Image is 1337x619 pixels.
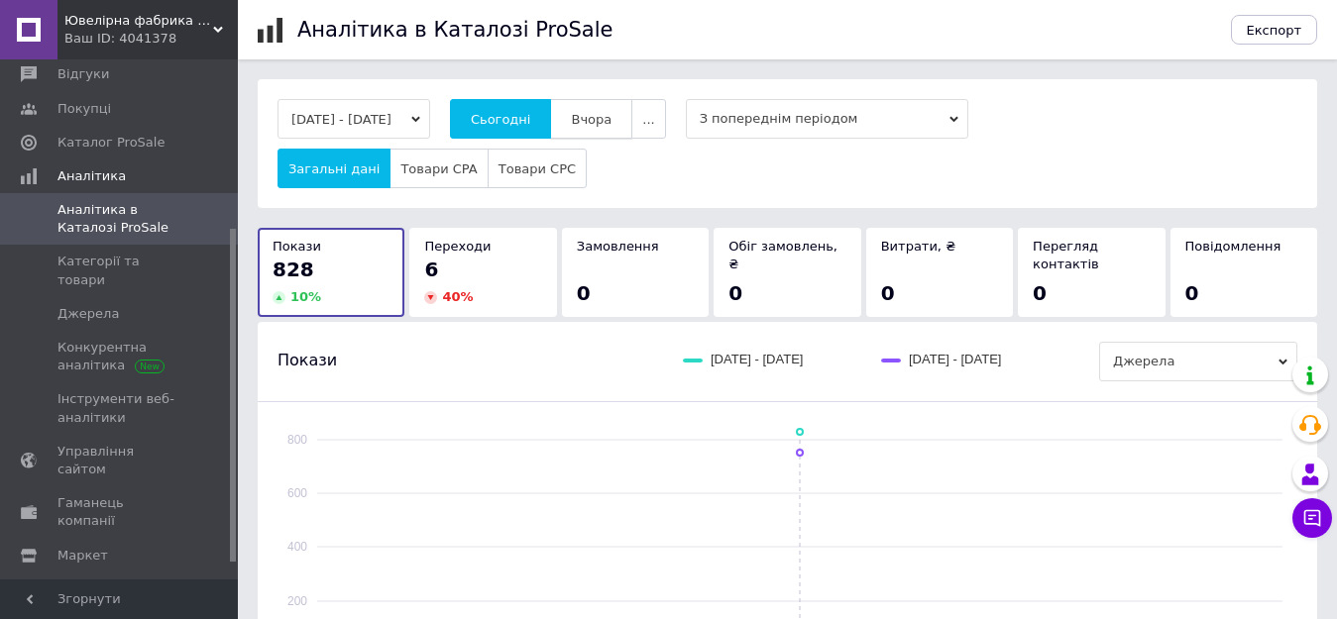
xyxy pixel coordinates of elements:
[273,239,321,254] span: Покази
[1185,281,1199,305] span: 0
[297,18,613,42] h1: Аналітика в Каталозі ProSale
[488,149,587,188] button: Товари CPC
[64,30,238,48] div: Ваш ID: 4041378
[390,149,488,188] button: Товари CPA
[450,99,552,139] button: Сьогодні
[550,99,632,139] button: Вчора
[57,305,119,323] span: Джерела
[577,239,659,254] span: Замовлення
[1099,342,1297,381] span: Джерела
[287,486,307,500] text: 600
[499,161,576,176] span: Товари CPC
[57,167,126,185] span: Аналітика
[1247,23,1302,38] span: Експорт
[57,253,183,288] span: Категорії та товари
[442,289,473,304] span: 40 %
[881,239,956,254] span: Витрати, ₴
[57,390,183,426] span: Інструменти веб-аналітики
[287,540,307,554] text: 400
[424,239,491,254] span: Переходи
[686,99,968,139] span: З попереднім періодом
[1292,498,1332,538] button: Чат з покупцем
[881,281,895,305] span: 0
[728,281,742,305] span: 0
[400,161,477,176] span: Товари CPA
[57,547,108,565] span: Маркет
[57,494,183,530] span: Гаманець компанії
[1231,15,1318,45] button: Експорт
[290,289,321,304] span: 10 %
[57,100,111,118] span: Покупці
[57,65,109,83] span: Відгуки
[728,239,837,271] span: Обіг замовлень, ₴
[278,350,337,371] span: Покази
[471,112,531,127] span: Сьогодні
[278,99,430,139] button: [DATE] - [DATE]
[57,443,183,478] span: Управління сайтом
[57,201,183,237] span: Аналітика в Каталозі ProSale
[1033,281,1047,305] span: 0
[424,258,438,281] span: 6
[57,339,183,374] span: Конкурентна аналітика
[287,594,307,608] text: 200
[57,134,165,152] span: Каталог ProSale
[287,433,307,447] text: 800
[278,149,390,188] button: Загальні дані
[1185,239,1281,254] span: Повідомлення
[288,161,380,176] span: Загальні дані
[1033,239,1099,271] span: Перегляд контактів
[631,99,665,139] button: ...
[571,112,612,127] span: Вчора
[577,281,591,305] span: 0
[642,112,654,127] span: ...
[64,12,213,30] span: Ювелірна фабрика Kalinin Silver
[273,258,314,281] span: 828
